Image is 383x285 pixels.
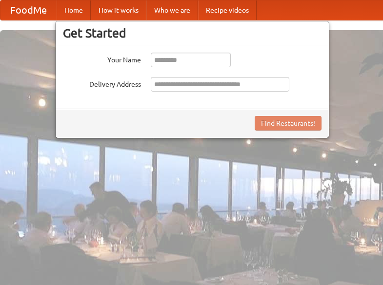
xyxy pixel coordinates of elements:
[255,116,322,131] button: Find Restaurants!
[146,0,198,20] a: Who we are
[0,0,57,20] a: FoodMe
[57,0,91,20] a: Home
[198,0,257,20] a: Recipe videos
[91,0,146,20] a: How it works
[63,77,141,89] label: Delivery Address
[63,53,141,65] label: Your Name
[63,26,322,40] h3: Get Started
